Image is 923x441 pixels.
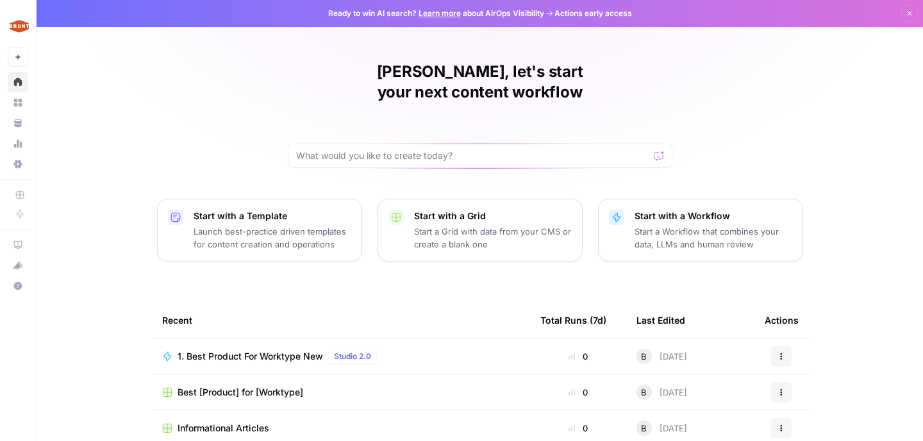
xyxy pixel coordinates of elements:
div: Recent [162,303,520,338]
button: Help + Support [8,276,28,296]
button: Start with a GridStart a Grid with data from your CMS or create a blank one [378,199,583,262]
button: What's new? [8,255,28,276]
span: Studio 2.0 [334,351,371,362]
div: 0 [540,422,616,435]
span: B [641,422,647,435]
a: Browse [8,92,28,113]
a: AirOps Academy [8,235,28,255]
a: 1. Best Product For Worktype NewStudio 2.0 [162,349,520,364]
div: What's new? [8,256,28,275]
a: Best [Product] for [Worktype] [162,386,520,399]
div: [DATE] [636,349,687,364]
p: Start with a Workflow [635,210,792,222]
a: Learn more [419,8,461,18]
p: Start a Workflow that combines your data, LLMs and human review [635,225,792,251]
a: Home [8,72,28,92]
a: Usage [8,133,28,154]
p: Start with a Grid [414,210,572,222]
p: Start a Grid with data from your CMS or create a blank one [414,225,572,251]
div: 0 [540,350,616,363]
span: Best [Product] for [Worktype] [178,386,303,399]
button: Workspace: Brunt Workwear [8,10,28,42]
p: Launch best-practice driven templates for content creation and operations [194,225,351,251]
span: Informational Articles [178,422,269,435]
a: Settings [8,154,28,174]
div: Total Runs (7d) [540,303,606,338]
h1: [PERSON_NAME], let's start your next content workflow [288,62,672,103]
img: Brunt Workwear Logo [8,15,31,38]
a: Your Data [8,113,28,133]
div: [DATE] [636,420,687,436]
input: What would you like to create today? [296,149,649,162]
p: Start with a Template [194,210,351,222]
span: Actions early access [554,8,632,19]
span: B [641,386,647,399]
a: Informational Articles [162,422,520,435]
span: B [641,350,647,363]
button: Start with a TemplateLaunch best-practice driven templates for content creation and operations [157,199,362,262]
div: Actions [765,303,799,338]
div: [DATE] [636,385,687,400]
span: Ready to win AI search? about AirOps Visibility [328,8,544,19]
div: 0 [540,386,616,399]
div: Last Edited [636,303,685,338]
span: 1. Best Product For Worktype New [178,350,323,363]
button: Start with a WorkflowStart a Workflow that combines your data, LLMs and human review [598,199,803,262]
